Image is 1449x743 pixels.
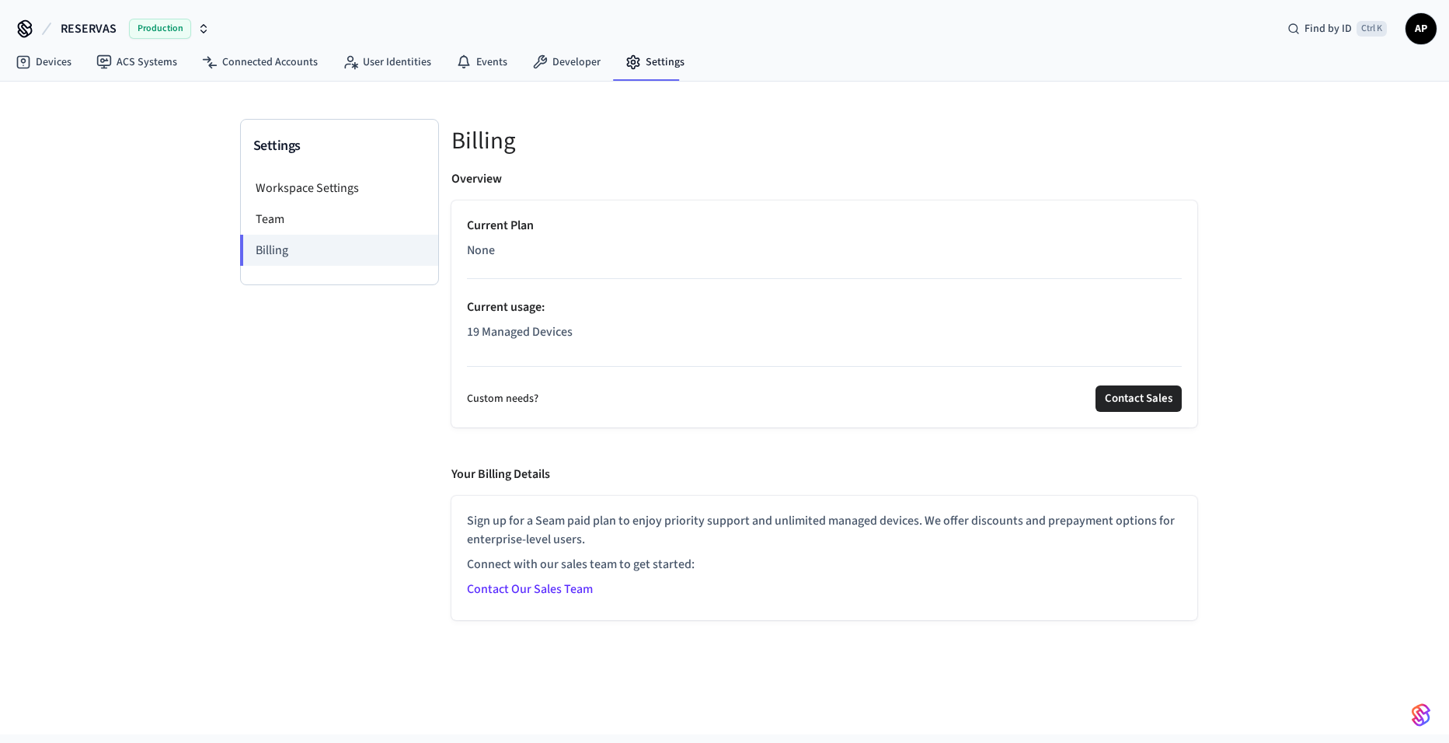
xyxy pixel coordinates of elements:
[61,19,117,38] span: RESERVAS
[467,216,1182,235] p: Current Plan
[1407,15,1435,43] span: AP
[613,48,697,76] a: Settings
[444,48,520,76] a: Events
[1412,703,1430,727] img: SeamLogoGradient.69752ec5.svg
[467,241,495,260] span: None
[467,385,1182,412] div: Custom needs?
[241,173,438,204] li: Workspace Settings
[467,323,1182,341] p: 19 Managed Devices
[241,204,438,235] li: Team
[253,135,426,157] h3: Settings
[1275,15,1399,43] div: Find by IDCtrl K
[467,511,1182,549] p: Sign up for a Seam paid plan to enjoy priority support and unlimited managed devices. We offer di...
[240,235,438,266] li: Billing
[467,555,1182,574] p: Connect with our sales team to get started:
[3,48,84,76] a: Devices
[467,581,593,598] a: Contact Our Sales Team
[1405,13,1437,44] button: AP
[520,48,613,76] a: Developer
[129,19,191,39] span: Production
[1304,21,1352,37] span: Find by ID
[84,48,190,76] a: ACS Systems
[451,169,502,188] p: Overview
[451,125,1197,157] h5: Billing
[1095,385,1182,412] button: Contact Sales
[330,48,444,76] a: User Identities
[190,48,330,76] a: Connected Accounts
[467,298,1182,316] p: Current usage :
[451,465,550,483] p: Your Billing Details
[1357,21,1387,37] span: Ctrl K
